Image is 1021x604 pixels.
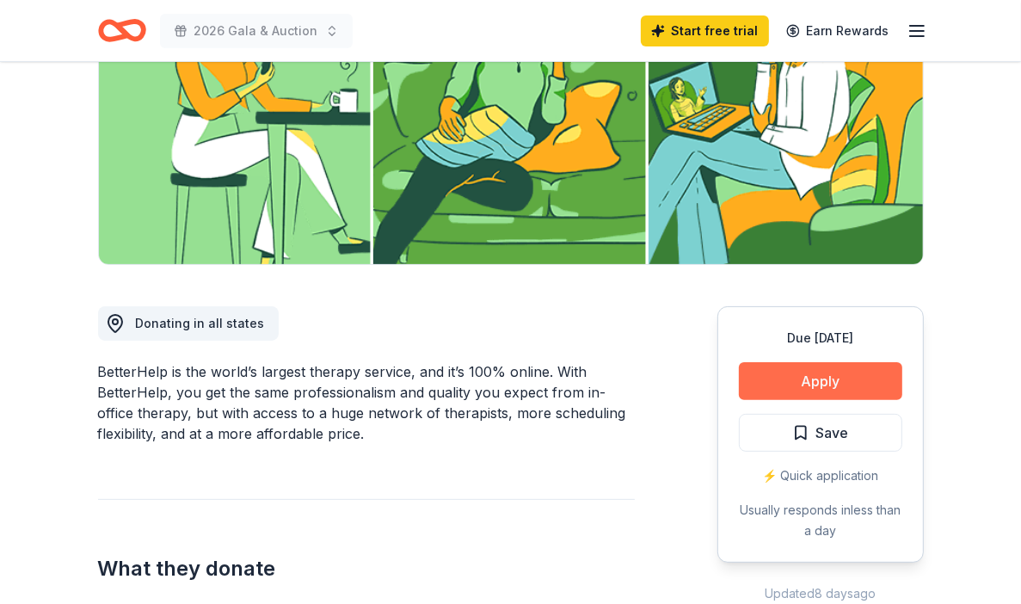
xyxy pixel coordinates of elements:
[816,422,849,444] span: Save
[717,583,924,604] div: Updated 8 days ago
[739,328,902,348] div: Due [DATE]
[98,10,146,51] a: Home
[98,555,635,582] h2: What they donate
[739,465,902,486] div: ⚡️ Quick application
[739,414,902,452] button: Save
[739,362,902,400] button: Apply
[194,21,318,41] span: 2026 Gala & Auction
[776,15,900,46] a: Earn Rewards
[98,361,635,444] div: BetterHelp is the world’s largest therapy service, and it’s 100% online. With BetterHelp, you get...
[160,14,353,48] button: 2026 Gala & Auction
[739,500,902,541] div: Usually responds in less than a day
[641,15,769,46] a: Start free trial
[136,316,265,330] span: Donating in all states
